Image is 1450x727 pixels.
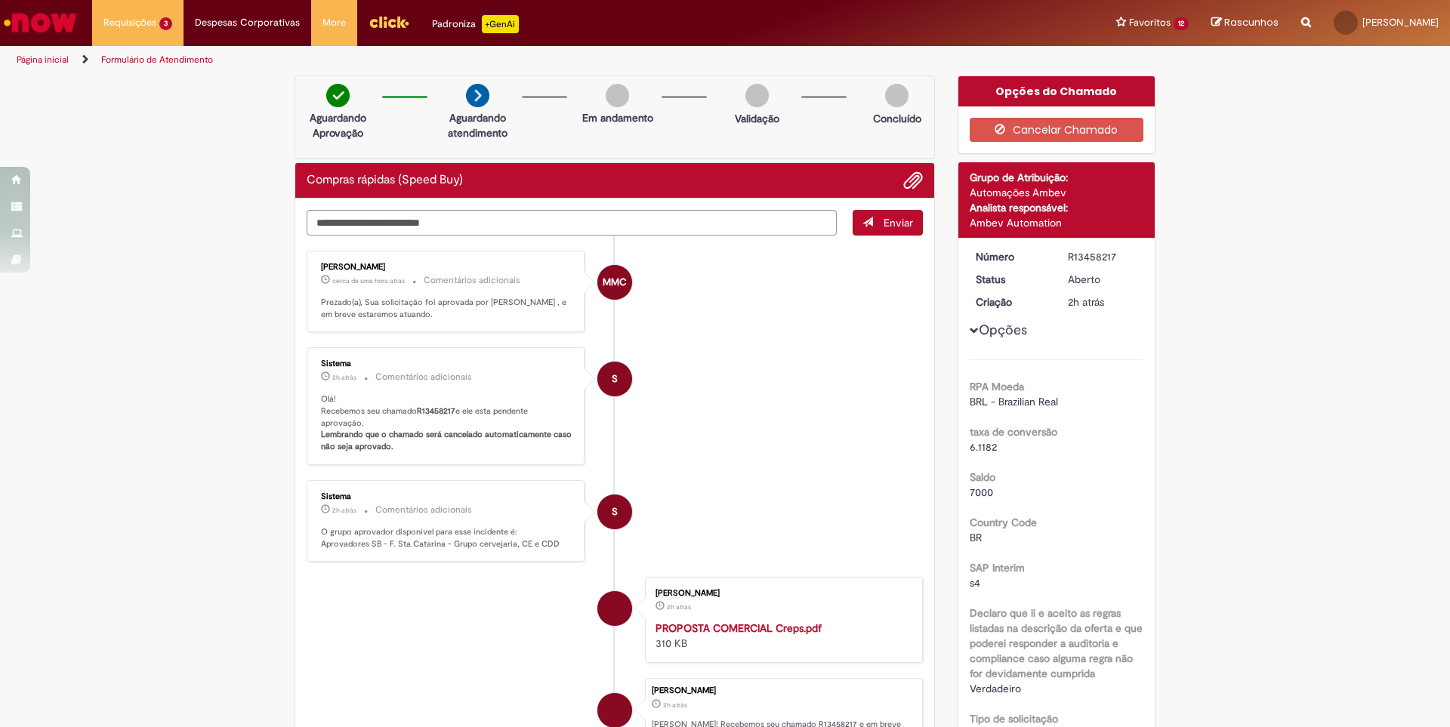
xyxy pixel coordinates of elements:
[970,200,1144,215] div: Analista responsável:
[853,210,923,236] button: Enviar
[1068,249,1138,264] div: R13458217
[375,371,472,384] small: Comentários adicionais
[652,686,915,695] div: [PERSON_NAME]
[970,470,995,484] b: Saldo
[970,380,1024,393] b: RPA Moeda
[432,15,519,33] div: Padroniza
[970,425,1057,439] b: taxa de conversão
[958,76,1155,106] div: Opções do Chamado
[321,393,572,453] p: Olá! Recebemos seu chamado e ele esta pendente aprovação.
[424,274,520,287] small: Comentários adicionais
[1224,15,1279,29] span: Rascunhos
[417,405,455,417] b: R13458217
[970,215,1144,230] div: Ambev Automation
[970,118,1144,142] button: Cancelar Chamado
[332,276,405,285] time: 28/08/2025 15:06:08
[11,46,955,74] ul: Trilhas de página
[656,621,822,635] a: PROPOSTA COMERCIAL Creps.pdf
[597,591,632,626] div: Emerson Luiz Nascimento Girão
[970,395,1058,408] span: BRL - Brazilian Real
[885,84,909,107] img: img-circle-grey.png
[970,682,1021,695] span: Verdadeiro
[612,361,618,397] span: S
[17,54,69,66] a: Página inicial
[369,11,409,33] img: click_logo_yellow_360x200.png
[735,111,779,126] p: Validação
[482,15,519,33] p: +GenAi
[873,111,921,126] p: Concluído
[321,359,572,368] div: Sistema
[612,494,618,530] span: S
[603,264,627,300] span: MMC
[1211,16,1279,30] a: Rascunhos
[321,492,572,501] div: Sistema
[1068,294,1138,310] div: 28/08/2025 14:23:56
[903,171,923,190] button: Adicionar anexos
[970,516,1037,529] b: Country Code
[1068,272,1138,287] div: Aberto
[1362,16,1439,29] span: [PERSON_NAME]
[667,602,691,611] time: 28/08/2025 14:23:52
[1068,295,1104,309] span: 2h atrás
[1129,15,1171,30] span: Favoritos
[332,373,356,382] span: 2h atrás
[606,84,629,107] img: img-circle-grey.png
[970,606,1143,680] b: Declaro que li e aceito as regras listadas na descrição da oferta e que poderei responder a audit...
[332,506,356,515] span: 2h atrás
[656,589,907,598] div: [PERSON_NAME]
[301,110,375,140] p: Aguardando Aprovação
[2,8,79,38] img: ServiceNow
[326,84,350,107] img: check-circle-green.png
[970,170,1144,185] div: Grupo de Atribuição:
[375,504,472,516] small: Comentários adicionais
[321,297,572,320] p: Prezado(a), Sua solicitação foi aprovada por [PERSON_NAME] , e em breve estaremos atuando.
[101,54,213,66] a: Formulário de Atendimento
[307,210,837,236] textarea: Digite sua mensagem aqui...
[582,110,653,125] p: Em andamento
[332,276,405,285] span: cerca de uma hora atrás
[970,440,997,454] span: 6.1182
[597,494,632,529] div: System
[332,506,356,515] time: 28/08/2025 14:24:04
[667,602,691,611] span: 2h atrás
[970,576,980,590] span: s4
[441,110,514,140] p: Aguardando atendimento
[964,272,1057,287] dt: Status
[656,621,907,651] div: 310 KB
[964,249,1057,264] dt: Número
[322,15,346,30] span: More
[970,185,1144,200] div: Automações Ambev
[597,265,632,300] div: Monica Maria Casa
[970,531,982,544] span: BR
[745,84,769,107] img: img-circle-grey.png
[964,294,1057,310] dt: Criação
[159,17,172,30] span: 3
[597,362,632,396] div: System
[321,429,574,452] b: Lembrando que o chamado será cancelado automaticamente caso não seja aprovado.
[321,526,572,550] p: O grupo aprovador disponível para esse incidente é: Aprovadores SB - F. Sta.Catarina - Grupo cerv...
[663,701,687,710] span: 2h atrás
[970,712,1058,725] b: Tipo de solicitação
[332,373,356,382] time: 28/08/2025 14:24:08
[195,15,300,30] span: Despesas Corporativas
[1174,17,1189,30] span: 12
[970,561,1025,575] b: SAP Interim
[1068,295,1104,309] time: 28/08/2025 14:23:56
[321,263,572,272] div: [PERSON_NAME]
[103,15,156,30] span: Requisições
[884,216,913,229] span: Enviar
[466,84,489,107] img: arrow-next.png
[970,485,993,499] span: 7000
[307,174,463,187] h2: Compras rápidas (Speed Buy) Histórico de tíquete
